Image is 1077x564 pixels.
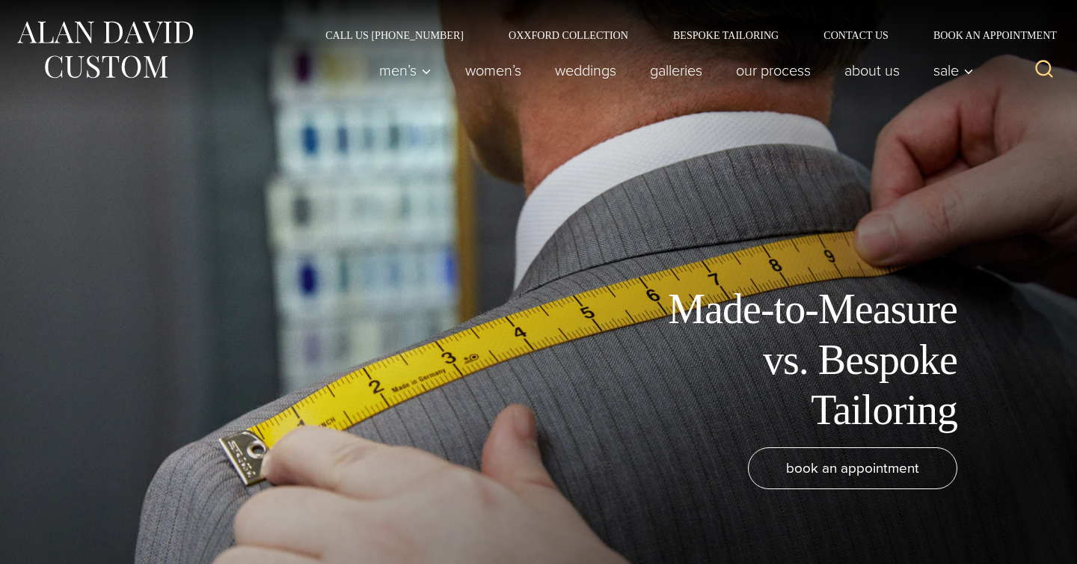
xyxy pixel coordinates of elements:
img: Alan David Custom [15,16,194,83]
span: Sale [933,63,974,78]
a: Call Us [PHONE_NUMBER] [303,30,486,40]
nav: Secondary Navigation [303,30,1062,40]
span: Men’s [379,63,432,78]
button: View Search Form [1026,52,1062,88]
a: Bespoke Tailoring [651,30,801,40]
a: Contact Us [801,30,911,40]
span: book an appointment [786,457,919,479]
nav: Primary Navigation [363,55,982,85]
a: weddings [538,55,633,85]
a: Galleries [633,55,719,85]
a: Book an Appointment [911,30,1062,40]
h1: Made-to-Measure vs. Bespoke Tailoring [621,284,957,435]
a: Our Process [719,55,828,85]
a: book an appointment [748,447,957,489]
a: Oxxford Collection [486,30,651,40]
a: About Us [828,55,917,85]
a: Women’s [449,55,538,85]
